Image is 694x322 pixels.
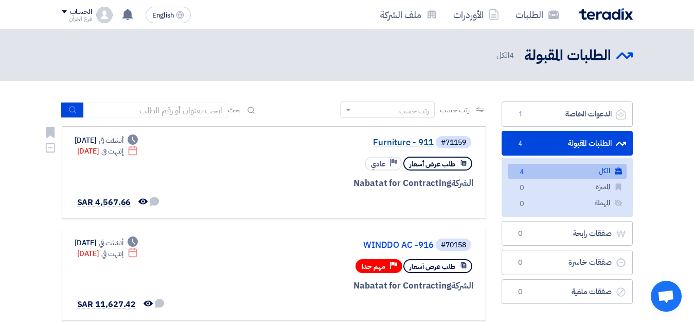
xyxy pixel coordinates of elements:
span: أنشئت في [99,135,123,146]
div: فرع الخزان [62,16,92,22]
span: 4 [516,167,528,178]
a: صفقات رابحة0 [502,221,633,246]
button: English [146,7,191,23]
a: صفقات خاسرة0 [502,250,633,275]
span: 0 [516,183,528,194]
a: الدعوات الخاصة1 [502,101,633,127]
span: مهم جدا [362,262,385,272]
div: الحساب [70,8,92,16]
div: #70158 [441,242,466,249]
a: المميزة [508,180,627,195]
img: profile_test.png [96,7,113,23]
a: Furniture - 911 [228,138,434,147]
a: المهملة [508,196,627,211]
span: SAR 11,627.42 [77,298,136,311]
a: الأوردرات [445,3,507,27]
div: Nabatat for Contracting [226,177,473,190]
a: الكل [508,164,627,179]
div: [DATE] [77,146,138,157]
span: English [152,12,174,19]
span: 1 [514,109,527,120]
div: رتب حسب [399,106,429,116]
span: 0 [514,287,527,297]
span: بحث [228,105,241,115]
div: Open chat [651,281,682,312]
span: 0 [514,258,527,268]
div: [DATE] [75,238,138,248]
img: Teradix logo [579,8,633,20]
div: [DATE] [77,248,138,259]
span: عادي [371,159,385,169]
input: ابحث بعنوان أو رقم الطلب [84,103,228,118]
span: 4 [509,49,514,61]
span: 0 [514,229,527,239]
a: الطلبات المقبولة4 [502,131,633,156]
span: الشركة [451,279,473,292]
span: إنتهت في [101,248,123,259]
a: ملف الشركة [372,3,445,27]
span: الشركة [451,177,473,190]
a: الطلبات [507,3,567,27]
a: صفقات ملغية0 [502,279,633,304]
span: أنشئت في [99,238,123,248]
h2: الطلبات المقبولة [524,46,611,66]
span: طلب عرض أسعار [410,262,455,272]
span: إنتهت في [101,146,123,157]
div: #71159 [441,139,466,146]
span: الكل [496,49,516,61]
span: طلب عرض أسعار [410,159,455,169]
span: 0 [516,199,528,210]
a: WINDDO AC -916 [228,241,434,250]
span: SAR 4,567.66 [77,196,131,209]
div: [DATE] [75,135,138,146]
span: 4 [514,139,527,149]
span: رتب حسب [440,105,469,115]
div: Nabatat for Contracting [226,279,473,293]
